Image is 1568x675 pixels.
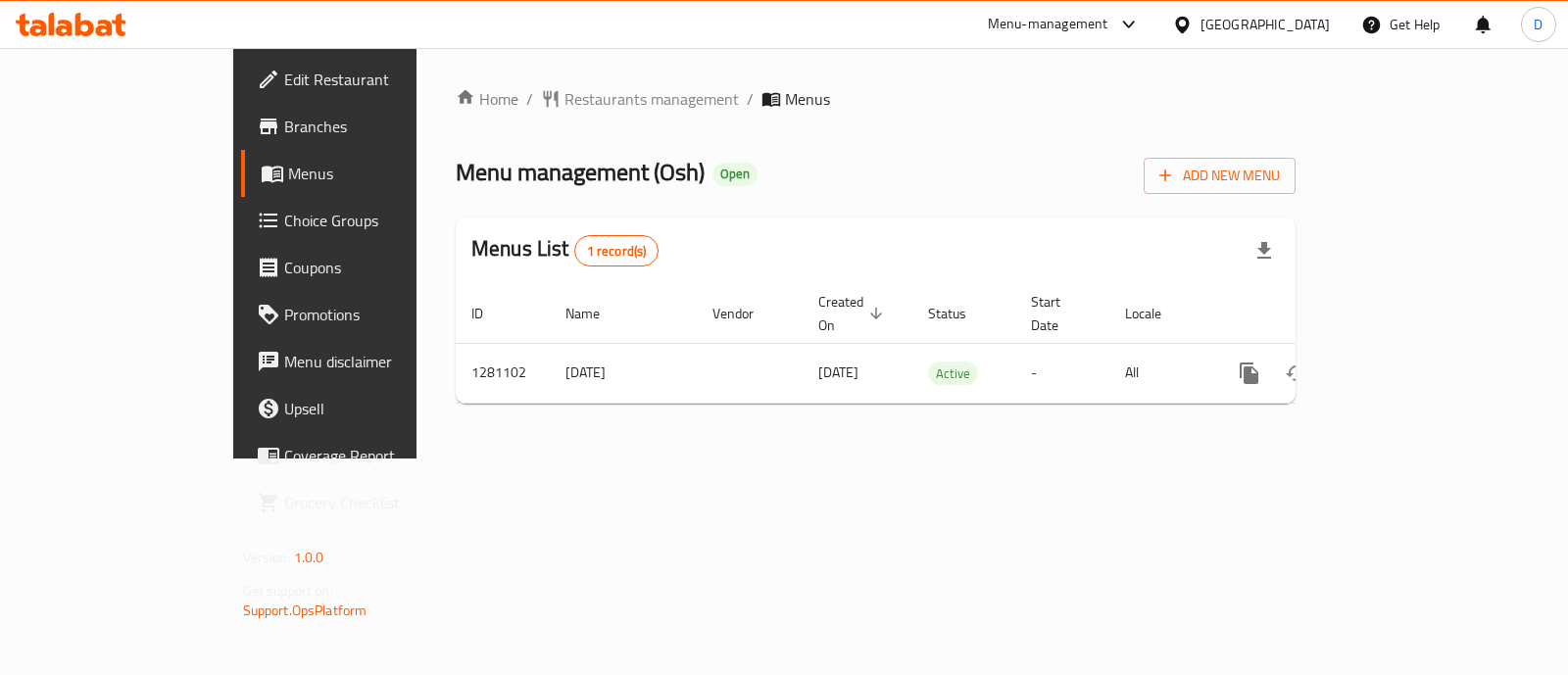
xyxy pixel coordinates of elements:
div: Export file [1241,227,1288,274]
td: - [1015,343,1109,403]
span: 1 record(s) [575,242,659,261]
span: Branches [284,115,479,138]
a: Edit Restaurant [241,56,495,103]
span: Open [712,166,758,182]
a: Support.OpsPlatform [243,598,367,623]
table: enhanced table [456,284,1430,404]
a: Upsell [241,385,495,432]
td: 1281102 [456,343,550,403]
div: Total records count [574,235,660,266]
span: Coupons [284,256,479,279]
span: Menu management ( Osh ) [456,150,705,194]
a: Restaurants management [541,87,739,111]
span: Name [565,302,625,325]
button: more [1226,350,1273,397]
span: Upsell [284,397,479,420]
nav: breadcrumb [456,87,1296,111]
span: Locale [1125,302,1187,325]
span: Grocery Checklist [284,491,479,514]
h2: Menus List [471,234,659,266]
a: Coverage Report [241,432,495,479]
span: Restaurants management [564,87,739,111]
span: Start Date [1031,290,1086,337]
span: Menus [288,162,479,185]
span: 1.0.0 [294,545,324,570]
div: [GEOGRAPHIC_DATA] [1200,14,1330,35]
li: / [747,87,754,111]
span: Coverage Report [284,444,479,467]
span: Vendor [712,302,779,325]
button: Add New Menu [1144,158,1296,194]
a: Branches [241,103,495,150]
span: Status [928,302,992,325]
span: Menus [785,87,830,111]
a: Grocery Checklist [241,479,495,526]
span: Get support on: [243,578,333,603]
span: D [1534,14,1543,35]
div: Active [928,362,978,385]
span: Menu disclaimer [284,350,479,373]
a: Menu disclaimer [241,338,495,385]
a: Promotions [241,291,495,338]
button: Change Status [1273,350,1320,397]
a: Coupons [241,244,495,291]
span: Active [928,362,978,385]
div: Menu-management [988,13,1108,36]
span: Version: [243,545,291,570]
li: / [526,87,533,111]
span: [DATE] [818,360,858,385]
td: All [1109,343,1210,403]
span: Choice Groups [284,209,479,232]
span: ID [471,302,509,325]
span: Created On [818,290,889,337]
div: Open [712,163,758,186]
span: Promotions [284,303,479,326]
td: [DATE] [550,343,697,403]
a: Menus [241,150,495,197]
span: Add New Menu [1159,164,1280,188]
a: Choice Groups [241,197,495,244]
th: Actions [1210,284,1430,344]
span: Edit Restaurant [284,68,479,91]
